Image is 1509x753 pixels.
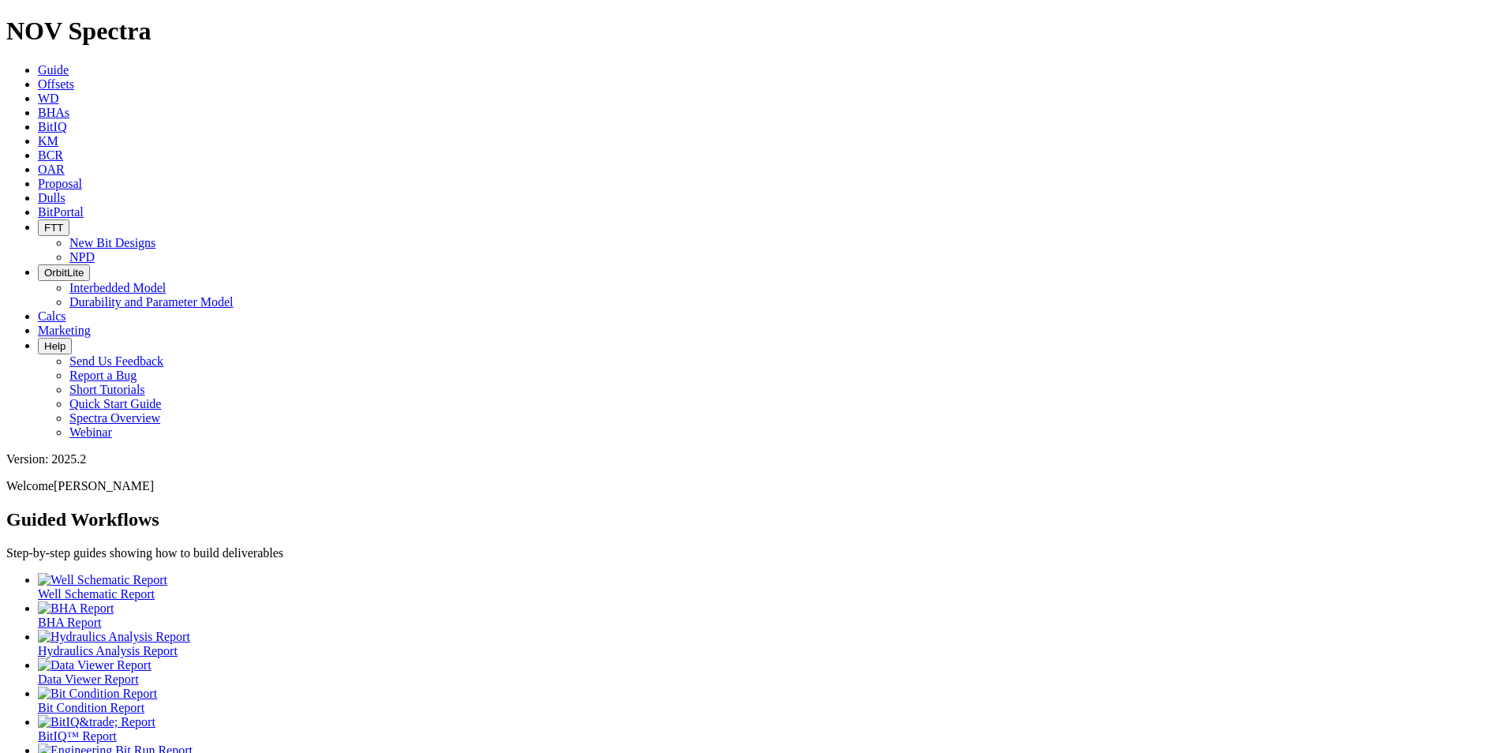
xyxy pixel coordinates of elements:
[38,729,117,743] span: BitIQ™ Report
[69,250,95,264] a: NPD
[38,715,155,729] img: BitIQ&trade; Report
[38,177,82,190] a: Proposal
[38,219,69,236] button: FTT
[38,191,66,204] a: Dulls
[69,411,160,425] a: Spectra Overview
[38,687,1503,714] a: Bit Condition Report Bit Condition Report
[38,658,152,672] img: Data Viewer Report
[38,573,167,587] img: Well Schematic Report
[6,452,1503,466] div: Version: 2025.2
[38,148,63,162] a: BCR
[38,573,1503,601] a: Well Schematic Report Well Schematic Report
[69,236,155,249] a: New Bit Designs
[38,687,157,701] img: Bit Condition Report
[38,264,90,281] button: OrbitLite
[69,295,234,309] a: Durability and Parameter Model
[69,369,137,382] a: Report a Bug
[38,630,190,644] img: Hydraulics Analysis Report
[38,92,59,105] a: WD
[6,479,1503,493] p: Welcome
[38,120,66,133] a: BitIQ
[38,134,58,148] a: KM
[69,425,112,439] a: Webinar
[38,644,178,657] span: Hydraulics Analysis Report
[38,672,139,686] span: Data Viewer Report
[38,587,155,601] span: Well Schematic Report
[38,715,1503,743] a: BitIQ&trade; Report BitIQ™ Report
[54,479,154,493] span: [PERSON_NAME]
[38,309,66,323] a: Calcs
[38,63,69,77] a: Guide
[44,222,63,234] span: FTT
[38,338,72,354] button: Help
[44,267,84,279] span: OrbitLite
[38,601,1503,629] a: BHA Report BHA Report
[69,383,145,396] a: Short Tutorials
[6,509,1503,530] h2: Guided Workflows
[38,601,114,616] img: BHA Report
[38,106,69,119] a: BHAs
[38,616,101,629] span: BHA Report
[38,658,1503,686] a: Data Viewer Report Data Viewer Report
[38,77,74,91] a: Offsets
[38,701,144,714] span: Bit Condition Report
[38,630,1503,657] a: Hydraulics Analysis Report Hydraulics Analysis Report
[6,546,1503,560] p: Step-by-step guides showing how to build deliverables
[38,205,84,219] a: BitPortal
[69,354,163,368] a: Send Us Feedback
[38,324,91,337] a: Marketing
[69,281,166,294] a: Interbedded Model
[38,163,65,176] a: OAR
[44,340,66,352] span: Help
[6,17,1503,46] h1: NOV Spectra
[69,397,161,410] a: Quick Start Guide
